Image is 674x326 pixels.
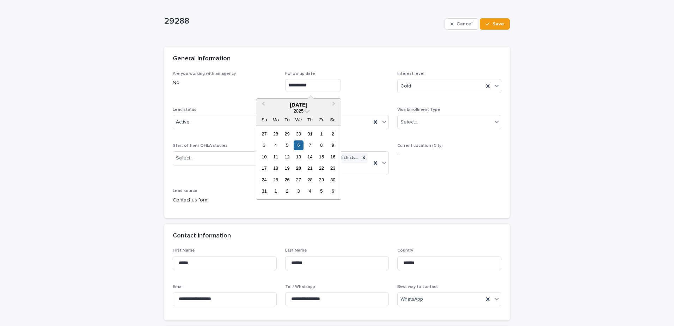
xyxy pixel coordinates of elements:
[492,22,504,26] span: Save
[282,129,292,139] div: Choose Tuesday, July 29th, 2025
[328,115,338,125] div: Sa
[258,128,338,197] div: month 2025-08
[173,108,196,112] span: Lead status
[173,197,277,204] p: Contact us form
[173,248,195,253] span: First Name
[294,175,303,185] div: Choose Wednesday, August 27th, 2025
[259,140,269,150] div: Choose Sunday, August 3rd, 2025
[271,186,280,196] div: Choose Monday, September 1st, 2025
[282,115,292,125] div: Tu
[271,163,280,173] div: Choose Monday, August 18th, 2025
[397,248,413,253] span: Country
[294,115,303,125] div: We
[397,72,424,76] span: Interest level
[259,163,269,173] div: Choose Sunday, August 17th, 2025
[397,108,440,112] span: Visa Enrollment Type
[317,115,326,125] div: Fr
[294,108,304,114] span: 2025
[173,144,228,148] span: Start of their OHLA studies
[317,140,326,150] div: Choose Friday, August 8th, 2025
[259,175,269,185] div: Choose Sunday, August 24th, 2025
[271,115,280,125] div: Mo
[294,129,303,139] div: Choose Wednesday, July 30th, 2025
[259,152,269,162] div: Choose Sunday, August 10th, 2025
[256,102,341,108] div: [DATE]
[457,22,472,26] span: Cancel
[445,18,478,30] button: Cancel
[285,248,307,253] span: Last Name
[317,129,326,139] div: Choose Friday, August 1st, 2025
[294,140,303,150] div: Choose Wednesday, August 6th, 2025
[259,186,269,196] div: Choose Sunday, August 31st, 2025
[271,175,280,185] div: Choose Monday, August 25th, 2025
[305,129,315,139] div: Choose Thursday, July 31st, 2025
[173,189,197,193] span: Lead source
[305,140,315,150] div: Choose Thursday, August 7th, 2025
[294,186,303,196] div: Choose Wednesday, September 3rd, 2025
[282,140,292,150] div: Choose Tuesday, August 5th, 2025
[305,186,315,196] div: Choose Thursday, September 4th, 2025
[317,152,326,162] div: Choose Friday, August 15th, 2025
[305,163,315,173] div: Choose Thursday, August 21st, 2025
[317,175,326,185] div: Choose Friday, August 29th, 2025
[173,79,277,86] p: No
[397,144,443,148] span: Current Location (City)
[271,129,280,139] div: Choose Monday, July 28th, 2025
[282,186,292,196] div: Choose Tuesday, September 2nd, 2025
[271,140,280,150] div: Choose Monday, August 4th, 2025
[328,175,338,185] div: Choose Saturday, August 30th, 2025
[328,140,338,150] div: Choose Saturday, August 9th, 2025
[400,83,411,90] span: Cold
[294,152,303,162] div: Choose Wednesday, August 13th, 2025
[294,163,303,173] div: Choose Wednesday, August 20th, 2025
[328,163,338,173] div: Choose Saturday, August 23rd, 2025
[400,119,418,126] div: Select...
[317,186,326,196] div: Choose Friday, September 5th, 2025
[285,285,315,289] span: Tel / Whatsapp
[282,163,292,173] div: Choose Tuesday, August 19th, 2025
[305,175,315,185] div: Choose Thursday, August 28th, 2025
[282,152,292,162] div: Choose Tuesday, August 12th, 2025
[328,129,338,139] div: Choose Saturday, August 2nd, 2025
[164,16,442,26] p: 29288
[176,155,194,162] div: Select...
[285,72,315,76] span: Follow up date
[176,119,190,126] span: Active
[257,99,268,111] button: Previous Month
[173,232,231,240] h2: Contact information
[397,285,438,289] span: Best way to contact
[271,152,280,162] div: Choose Monday, August 11th, 2025
[173,72,236,76] span: Are you working with an agency
[282,175,292,185] div: Choose Tuesday, August 26th, 2025
[317,163,326,173] div: Choose Friday, August 22nd, 2025
[328,186,338,196] div: Choose Saturday, September 6th, 2025
[397,151,501,159] p: -
[259,115,269,125] div: Su
[328,152,338,162] div: Choose Saturday, August 16th, 2025
[480,18,510,30] button: Save
[329,99,340,111] button: Next Month
[305,152,315,162] div: Choose Thursday, August 14th, 2025
[259,129,269,139] div: Choose Sunday, July 27th, 2025
[400,296,423,303] span: WhatsApp
[305,115,315,125] div: Th
[173,55,231,63] h2: General information
[173,285,184,289] span: Email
